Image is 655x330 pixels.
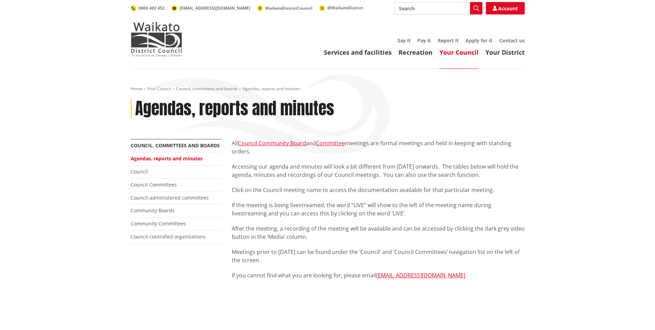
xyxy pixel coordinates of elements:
[466,37,492,44] a: Apply for it
[172,5,250,11] a: [EMAIL_ADDRESS][DOMAIN_NAME]
[232,271,525,279] p: If you cannot find what you are looking for, please email .
[376,272,465,279] a: [EMAIL_ADDRESS][DOMAIN_NAME]
[131,194,209,201] a: Council-administered committees
[485,48,525,56] a: Your District
[131,220,186,227] a: Community Committees
[232,224,525,241] p: After the meeting, a recording of the meeting will be available and can be accessed by clicking t...
[486,2,525,14] a: Account
[397,37,411,44] a: Say it
[131,86,142,92] a: Home
[232,139,525,156] p: All , and meetings are formal meetings and held in keeping with standing orders.
[131,233,206,240] a: Council-controlled organisations
[131,207,175,214] a: Community Boards
[316,139,345,147] a: Committee
[257,5,313,11] a: WaikatoDistrictCouncil
[131,22,182,56] img: Waikato District Council - Te Kaunihera aa Takiwaa o Waikato
[131,168,148,175] a: Council
[265,5,313,11] span: WaikatoDistrictCouncil
[232,186,525,194] p: Click on the Council meeting name to access the documentation available for that particular meeting.
[259,139,306,147] a: Community Board
[324,48,392,56] a: Services and facilities
[131,155,203,162] a: Agendas, reports and minutes
[238,139,257,147] a: Council
[417,37,431,44] a: Pay it
[176,86,238,92] a: Council, committees and boards
[131,181,177,188] a: Council Committees
[439,48,479,56] a: Your Council
[135,99,334,119] h1: Agendas, reports and minutes
[499,37,525,44] a: Contact us
[399,48,433,56] a: Recreation
[139,5,165,11] span: 0800 492 452
[131,86,525,92] nav: breadcrumb
[131,142,220,149] a: Council, committees and boards
[327,5,363,11] span: @WaikatoDistrict
[232,201,525,217] p: If the meeting is being livestreamed, the word “LIVE” will show to the left of the meeting name d...
[147,86,171,92] a: Your Council
[319,5,363,11] a: @WaikatoDistrict
[232,248,525,264] p: Meetings prior to [DATE] can be found under the ‘Council’ and ‘Council Committees’ navigation lis...
[179,5,250,11] span: [EMAIL_ADDRESS][DOMAIN_NAME]
[438,37,459,44] a: Report it
[131,5,165,11] a: 0800 492 452
[242,86,300,92] span: Agendas, reports and minutes
[232,163,518,179] span: Accessing our agenda and minutes will look a bit different from [DATE] onwards. The tables below ...
[394,2,482,14] input: Search input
